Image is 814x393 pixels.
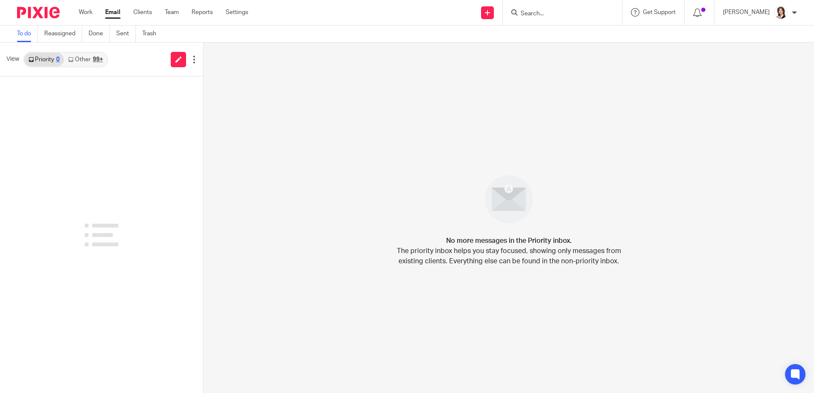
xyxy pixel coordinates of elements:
[64,53,107,66] a: Other99+
[56,57,60,63] div: 0
[17,26,38,42] a: To do
[93,57,103,63] div: 99+
[6,55,19,64] span: View
[79,8,92,17] a: Work
[89,26,110,42] a: Done
[105,8,120,17] a: Email
[520,10,596,18] input: Search
[192,8,213,17] a: Reports
[226,8,248,17] a: Settings
[774,6,788,20] img: BW%20Website%203%20-%20square.jpg
[142,26,163,42] a: Trash
[396,246,622,266] p: The priority inbox helps you stay focused, showing only messages from existing clients. Everythin...
[116,26,136,42] a: Sent
[723,8,770,17] p: [PERSON_NAME]
[44,26,82,42] a: Reassigned
[446,236,572,246] h4: No more messages in the Priority inbox.
[643,9,676,15] span: Get Support
[479,170,539,229] img: image
[17,7,60,18] img: Pixie
[24,53,64,66] a: Priority0
[133,8,152,17] a: Clients
[165,8,179,17] a: Team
